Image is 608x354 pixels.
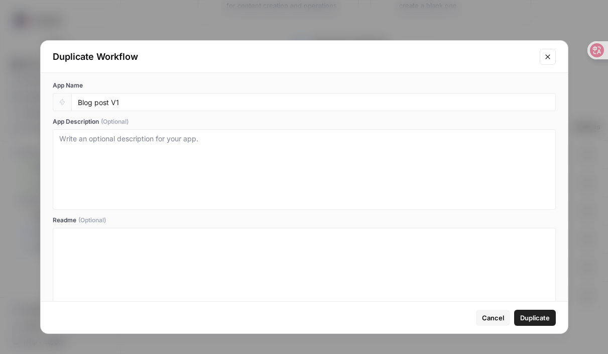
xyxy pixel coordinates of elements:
span: Duplicate [520,313,550,323]
label: Readme [53,216,556,225]
label: App Description [53,117,556,126]
span: (Optional) [101,117,129,126]
button: Duplicate [514,310,556,326]
button: Cancel [476,310,510,326]
input: Untitled [78,98,549,107]
span: Cancel [482,313,504,323]
span: (Optional) [78,216,106,225]
button: Close modal [540,49,556,65]
div: Duplicate Workflow [53,50,534,64]
label: App Name [53,81,556,90]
